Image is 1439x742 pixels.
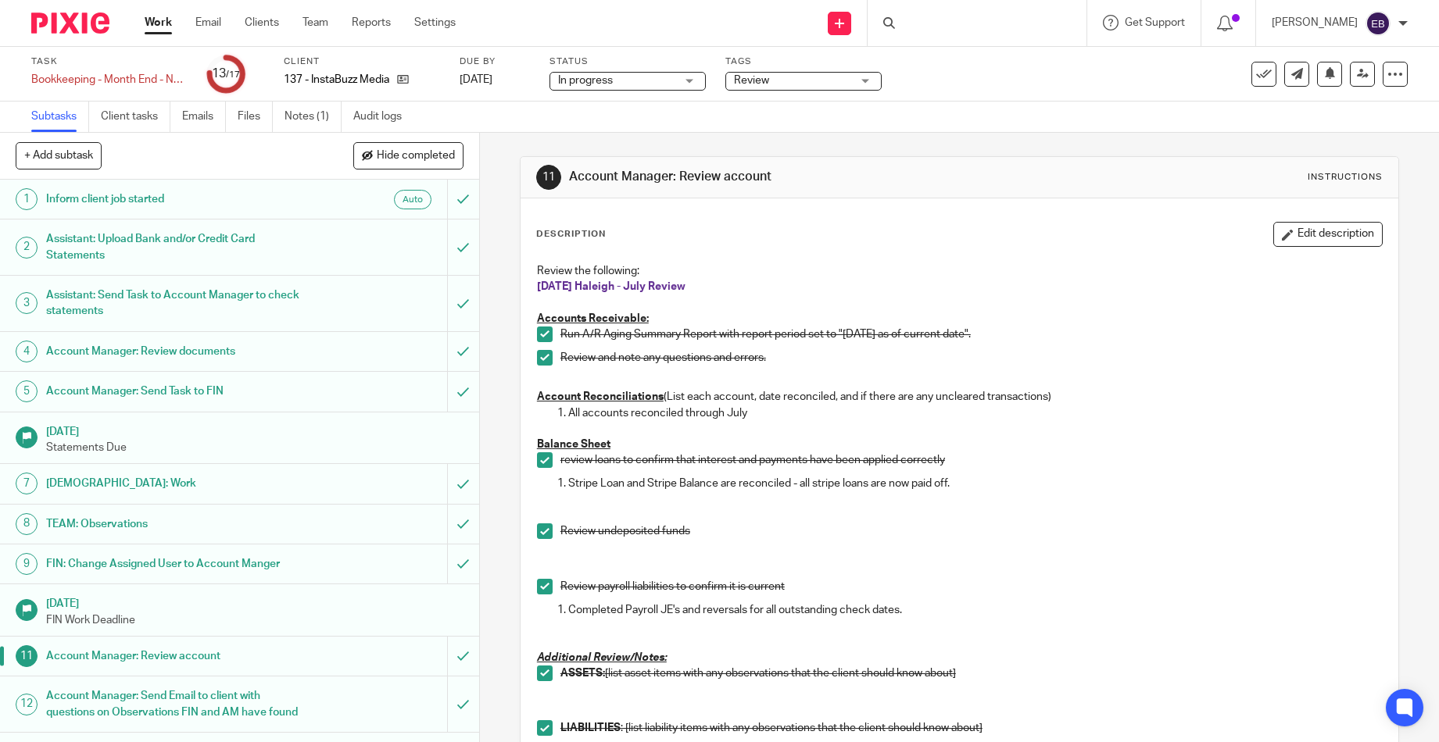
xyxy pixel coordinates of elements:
p: Completed Payroll JE's and reversals for all outstanding check dates. [568,602,1382,618]
label: Status [549,55,706,68]
p: Run A/R Aging Summary Report with report period set to "[DATE] as of current date". [560,326,1382,342]
a: Client tasks [101,102,170,132]
img: svg%3E [1366,11,1391,36]
h1: [DATE] [46,420,464,440]
p: All accounts reconciled through July [568,405,1382,421]
a: Work [145,15,172,30]
p: review loans to confirm that interest and payments have been applied correctly [560,452,1382,468]
button: + Add subtask [16,142,102,169]
h1: TEAM: Observations [46,512,303,536]
a: Settings [414,15,456,30]
a: Files [238,102,273,132]
div: 7 [16,473,38,494]
h1: [DATE] [46,592,464,612]
p: Review undeposited funds [560,523,1382,539]
h1: FIN: Change Assigned User to Account Manger [46,552,303,576]
p: Stripe Loan and Stripe Balance are reconciled - all stripe loans are now paid off. [568,476,1382,491]
u: Balance Sheet [537,439,610,450]
label: Task [31,55,188,68]
h1: Account Manager: Send Task to FIN [46,380,303,403]
div: 1 [16,188,38,210]
h1: [DEMOGRAPHIC_DATA]: Work [46,472,303,495]
small: /17 [226,70,240,79]
p: : [list liability items with any observations that the client should know about] [560,720,1382,736]
h1: Account Manager: Review account [569,169,993,185]
span: In progress [558,75,613,86]
button: Edit description [1273,222,1383,247]
h1: Assistant: Send Task to Account Manager to check statements [46,284,303,323]
a: Email [195,15,221,30]
img: Pixie [31,12,109,34]
h1: Assistant: Upload Bank and/or Credit Card Statements [46,227,303,267]
p: Review payroll liabilities to confirm it is current [560,579,1382,594]
div: 4 [16,341,38,362]
div: 2 [16,237,38,259]
a: Audit logs [353,102,413,132]
div: 12 [16,694,38,715]
label: Client [284,55,440,68]
a: Reports [352,15,391,30]
span: Hide completed [377,150,455,162]
div: 9 [16,553,38,575]
strong: LIABILITIES [560,722,621,733]
p: Review and note any questions and errors. [560,350,1382,366]
p: FIN Work Deadline [46,612,464,628]
div: Auto [394,190,431,209]
p: Review the following: [537,263,1382,279]
p: (List each account, date reconciled, and if there are any uncleared transactions) [537,389,1382,405]
div: Bookkeeping - Month End - No monthly meeting [31,72,188,87]
span: [DATE] Haleigh - July Review [537,281,685,292]
label: Tags [725,55,882,68]
strong: ASSETS: [560,668,605,679]
u: Additional Review/Notes: [537,652,667,663]
p: Statements Due [46,440,464,455]
a: Subtasks [31,102,89,132]
p: 137 - InstaBuzz Media [284,72,389,87]
a: Emails [182,102,226,132]
div: 13 [212,65,240,83]
div: 11 [536,165,561,190]
p: [PERSON_NAME] [1272,15,1358,30]
h1: Account Manager: Send Email to client with questions on Observations FIN and AM have found [46,684,303,724]
div: 3 [16,292,38,314]
label: Due by [460,55,530,68]
h1: Account Manager: Review account [46,644,303,668]
h1: Account Manager: Review documents [46,340,303,363]
span: Get Support [1125,17,1185,28]
a: Clients [245,15,279,30]
span: [DATE] [460,74,492,85]
h1: Inform client job started [46,187,303,211]
div: 11 [16,645,38,667]
p: Description [536,228,606,241]
u: Accounts Receivable: [537,313,649,324]
button: Hide completed [353,142,464,169]
a: Notes (1) [285,102,342,132]
div: 8 [16,513,38,535]
div: 5 [16,380,38,402]
div: Instructions [1308,171,1383,184]
span: Review [734,75,769,86]
u: Account Reconciliations [537,391,664,402]
a: Team [302,15,328,30]
p: [list asset items with any observations that the client should know about] [560,665,1382,681]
